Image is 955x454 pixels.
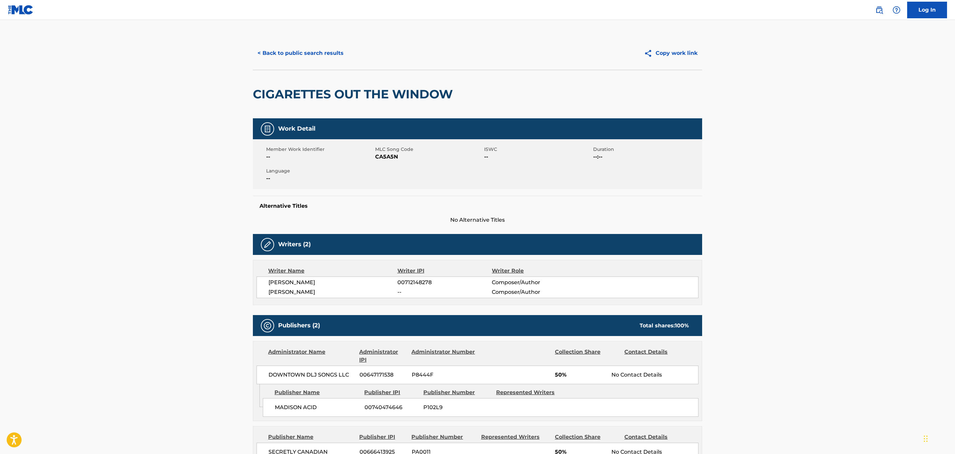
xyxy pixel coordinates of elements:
div: Writer Name [268,267,397,275]
span: --:-- [593,153,700,161]
img: MLC Logo [8,5,34,15]
img: Publishers [264,322,271,330]
div: Publisher IPI [364,389,418,397]
span: DOWNTOWN DLJ SONGS LLC [268,371,355,379]
span: Composer/Author [492,279,578,286]
a: Log In [907,2,947,18]
img: help [893,6,901,14]
div: Total shares: [640,322,689,330]
div: Drag [924,429,928,449]
img: Writers [264,241,271,249]
div: Publisher Name [274,389,359,397]
span: -- [266,174,373,182]
h5: Work Detail [278,125,315,133]
span: Member Work Identifier [266,146,373,153]
div: Publisher Number [411,433,476,441]
div: Contact Details [624,348,689,364]
span: -- [266,153,373,161]
div: No Contact Details [611,371,698,379]
div: Help [890,3,903,17]
span: 00647171538 [360,371,407,379]
img: Work Detail [264,125,271,133]
span: -- [397,288,492,296]
span: MADISON ACID [275,403,360,411]
div: Collection Share [555,433,619,441]
span: Duration [593,146,700,153]
div: Administrator IPI [359,348,406,364]
img: search [875,6,883,14]
span: ISWC [484,146,591,153]
div: Publisher Name [268,433,354,441]
div: Writer IPI [397,267,492,275]
h5: Publishers (2) [278,322,320,329]
h5: Alternative Titles [260,203,695,209]
div: Publisher IPI [359,433,406,441]
div: Publisher Number [423,389,491,397]
span: 00740474646 [365,403,418,411]
div: Writer Role [492,267,578,275]
iframe: Chat Widget [922,422,955,454]
span: CA5A5N [375,153,482,161]
span: P102L9 [423,403,491,411]
span: Composer/Author [492,288,578,296]
div: Contact Details [624,433,689,441]
span: -- [484,153,591,161]
span: [PERSON_NAME] [268,288,397,296]
div: Represented Writers [496,389,564,397]
span: MLC Song Code [375,146,482,153]
span: 50% [555,371,606,379]
div: Represented Writers [481,433,550,441]
div: Administrator Number [411,348,476,364]
button: Copy work link [639,45,702,61]
a: Public Search [873,3,886,17]
span: P8444F [412,371,476,379]
h2: CIGARETTES OUT THE WINDOW [253,87,456,102]
span: Language [266,168,373,174]
span: [PERSON_NAME] [268,279,397,286]
img: Copy work link [644,49,656,57]
div: Collection Share [555,348,619,364]
h5: Writers (2) [278,241,311,248]
span: 100 % [675,322,689,329]
div: Administrator Name [268,348,354,364]
button: < Back to public search results [253,45,348,61]
span: No Alternative Titles [253,216,702,224]
span: 00712148278 [397,279,492,286]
